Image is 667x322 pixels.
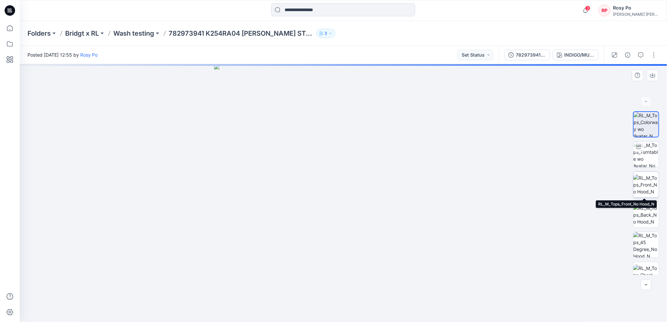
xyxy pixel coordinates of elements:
a: Rosy Po [80,52,98,58]
span: Posted [DATE] 12:55 by [28,51,98,58]
button: 782973941 K254RA04 [PERSON_NAME] STRIPE SHIRT [504,50,550,60]
div: [PERSON_NAME] [PERSON_NAME] [613,12,659,17]
a: Bridgt x RL [65,29,99,38]
img: RL_M_Tops_Turntable wo Avatar_No Hood_N [633,142,659,167]
a: Wash testing [113,29,154,38]
a: Folders [28,29,51,38]
div: Rosy Po [613,4,659,12]
img: RL_M_Tops_Colorway wo Avatar_N [634,112,658,137]
div: INDIGO/MUL TI - 001 [564,51,594,59]
p: 3 [324,30,327,37]
button: 3 [316,29,335,38]
div: 782973941 K254RA04 [PERSON_NAME] STRIPE SHIRT [516,51,546,59]
button: INDIGO/MUL TI - 001 [553,50,599,60]
img: RL_M_Tops_Chest Pocket_N [633,265,659,285]
p: 782973941 K254RA04 [PERSON_NAME] STRIPE SHIRT [169,29,314,38]
div: RP [599,5,610,16]
button: Details [622,50,633,60]
span: 3 [585,6,590,11]
img: RL_M_Tops_45 Degree_No Hood_N [633,232,659,258]
img: RL_M_Tops_Front_No Hood_N [633,174,659,195]
img: RL_M_Tops_Back_No Hood_N [633,205,659,225]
